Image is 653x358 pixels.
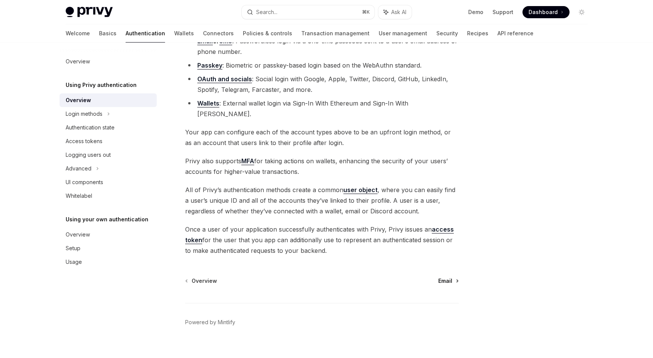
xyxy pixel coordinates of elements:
a: Passkey [197,62,222,69]
div: Access tokens [66,137,102,146]
span: Your app can configure each of the account types above to be an upfront login method, or as an ac... [185,127,459,148]
a: Overview [60,228,157,241]
a: Policies & controls [243,24,292,43]
a: UI components [60,175,157,189]
a: MFA [241,157,254,165]
div: Usage [66,257,82,267]
a: Email [438,277,458,285]
span: Dashboard [529,8,558,16]
div: Login methods [66,109,102,118]
a: API reference [497,24,533,43]
a: Authentication state [60,121,157,134]
li: : Social login with Google, Apple, Twitter, Discord, GitHub, LinkedIn, Spotify, Telegram, Farcast... [185,74,459,95]
button: Toggle dark mode [576,6,588,18]
span: All of Privy’s authentication methods create a common , where you can easily find a user’s unique... [185,185,459,216]
a: Authentication [126,24,165,43]
a: user object [343,186,378,194]
a: Basics [99,24,116,43]
li: : Biometric or passkey-based login based on the WebAuthn standard. [185,60,459,71]
div: Search... [256,8,277,17]
div: Whitelabel [66,191,92,200]
a: Security [436,24,458,43]
a: Setup [60,241,157,255]
div: Authentication state [66,123,115,132]
a: Support [493,8,513,16]
div: Advanced [66,164,91,173]
a: Transaction management [301,24,370,43]
span: Overview [192,277,217,285]
a: Connectors [203,24,234,43]
span: Email [438,277,452,285]
a: Powered by Mintlify [185,319,235,326]
a: Wallets [197,99,219,107]
div: Setup [66,244,80,253]
span: Ask AI [391,8,406,16]
li: : Passwordless login via a one-time passcode sent to a user’s email address or phone number. [185,36,459,57]
span: Once a user of your application successfully authenticates with Privy, Privy issues an for the us... [185,224,459,256]
a: Logging users out [60,148,157,162]
a: Overview [60,55,157,68]
a: Usage [60,255,157,269]
a: OAuth and socials [197,75,252,83]
button: Search...⌘K [242,5,374,19]
li: : External wallet login via Sign-In With Ethereum and Sign-In With [PERSON_NAME]. [185,98,459,119]
a: Recipes [467,24,488,43]
span: Privy also supports for taking actions on wallets, enhancing the security of your users’ accounts... [185,156,459,177]
h5: Using Privy authentication [66,80,137,90]
a: Overview [60,93,157,107]
a: Demo [468,8,483,16]
div: Overview [66,57,90,66]
div: Overview [66,96,91,105]
a: Wallets [174,24,194,43]
a: User management [379,24,427,43]
a: Whitelabel [60,189,157,203]
a: Dashboard [522,6,570,18]
a: Access tokens [60,134,157,148]
div: UI components [66,178,103,187]
img: light logo [66,7,113,17]
a: Welcome [66,24,90,43]
div: Logging users out [66,150,111,159]
div: Overview [66,230,90,239]
h5: Using your own authentication [66,215,148,224]
a: Overview [186,277,217,285]
button: Ask AI [378,5,412,19]
span: ⌘ K [362,9,370,15]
